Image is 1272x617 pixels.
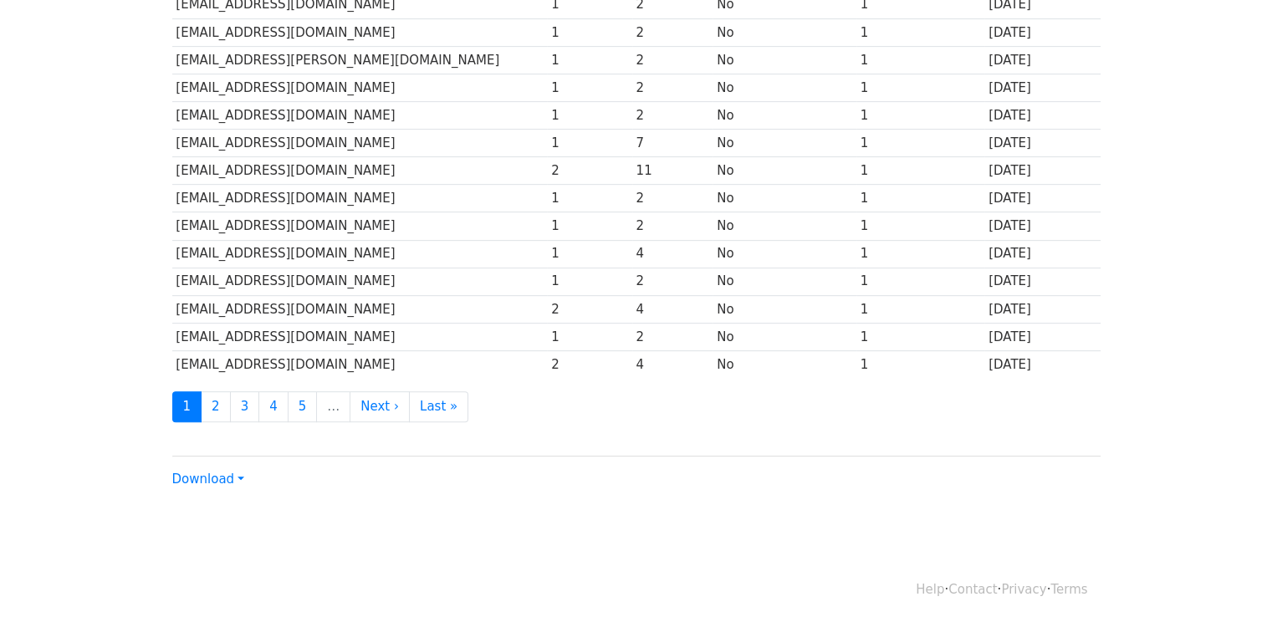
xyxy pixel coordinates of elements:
a: Help [916,582,944,597]
td: 2 [632,74,713,101]
td: [DATE] [984,185,1100,212]
td: 2 [632,323,713,350]
td: [DATE] [984,157,1100,185]
td: [DATE] [984,323,1100,350]
td: [DATE] [984,295,1100,323]
td: 1 [856,212,984,240]
td: 1 [547,130,631,157]
td: 1 [547,74,631,101]
td: [EMAIL_ADDRESS][DOMAIN_NAME] [172,323,548,350]
td: No [713,18,856,46]
iframe: Chat Widget [1188,537,1272,617]
td: No [713,74,856,101]
td: [DATE] [984,46,1100,74]
td: No [713,130,856,157]
a: 3 [230,391,260,422]
td: [EMAIL_ADDRESS][DOMAIN_NAME] [172,350,548,378]
td: 2 [547,157,631,185]
td: 1 [547,268,631,295]
td: No [713,185,856,212]
td: 2 [632,212,713,240]
td: [EMAIL_ADDRESS][DOMAIN_NAME] [172,74,548,101]
td: 4 [632,350,713,378]
td: [DATE] [984,212,1100,240]
td: [EMAIL_ADDRESS][DOMAIN_NAME] [172,130,548,157]
td: 2 [632,102,713,130]
td: 1 [856,350,984,378]
a: 1 [172,391,202,422]
a: Last » [409,391,468,422]
td: [EMAIL_ADDRESS][DOMAIN_NAME] [172,240,548,268]
td: 1 [856,295,984,323]
td: [EMAIL_ADDRESS][DOMAIN_NAME] [172,185,548,212]
td: 7 [632,130,713,157]
a: 2 [201,391,231,422]
td: 1 [856,18,984,46]
td: 1 [856,268,984,295]
td: [EMAIL_ADDRESS][DOMAIN_NAME] [172,212,548,240]
a: 5 [288,391,318,422]
td: No [713,323,856,350]
td: 1 [547,323,631,350]
td: [EMAIL_ADDRESS][DOMAIN_NAME] [172,295,548,323]
td: No [713,102,856,130]
td: [EMAIL_ADDRESS][DOMAIN_NAME] [172,18,548,46]
td: 4 [632,295,713,323]
td: 1 [547,46,631,74]
td: 2 [547,350,631,378]
a: 4 [258,391,289,422]
a: Download [172,472,244,487]
td: [EMAIL_ADDRESS][DOMAIN_NAME] [172,157,548,185]
td: No [713,46,856,74]
td: [EMAIL_ADDRESS][PERSON_NAME][DOMAIN_NAME] [172,46,548,74]
td: 1 [856,323,984,350]
td: [DATE] [984,130,1100,157]
td: 11 [632,157,713,185]
a: Next › [350,391,410,422]
td: 1 [856,157,984,185]
a: Privacy [1001,582,1046,597]
a: Contact [948,582,997,597]
a: Terms [1050,582,1087,597]
td: [DATE] [984,102,1100,130]
td: 1 [856,46,984,74]
td: 2 [632,46,713,74]
td: 2 [632,18,713,46]
td: [EMAIL_ADDRESS][DOMAIN_NAME] [172,102,548,130]
td: 2 [632,268,713,295]
td: 1 [547,18,631,46]
td: 1 [856,102,984,130]
td: 1 [856,185,984,212]
td: [DATE] [984,268,1100,295]
td: No [713,157,856,185]
td: 2 [547,295,631,323]
td: [DATE] [984,350,1100,378]
td: 1 [856,130,984,157]
td: No [713,295,856,323]
td: 1 [856,74,984,101]
td: [DATE] [984,74,1100,101]
td: [DATE] [984,18,1100,46]
td: 1 [547,102,631,130]
td: 2 [632,185,713,212]
td: No [713,268,856,295]
td: No [713,350,856,378]
td: 1 [856,240,984,268]
td: [EMAIL_ADDRESS][DOMAIN_NAME] [172,268,548,295]
td: 4 [632,240,713,268]
td: 1 [547,185,631,212]
td: No [713,212,856,240]
td: 1 [547,240,631,268]
td: No [713,240,856,268]
td: 1 [547,212,631,240]
td: [DATE] [984,240,1100,268]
